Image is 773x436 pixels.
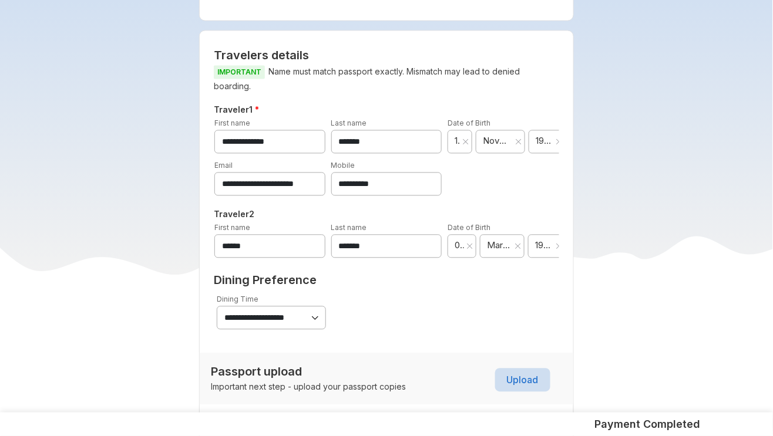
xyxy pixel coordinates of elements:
[211,208,562,222] h5: Traveler 2
[455,240,463,252] span: 02
[214,49,559,63] h2: Travelers details
[448,119,490,128] label: Date of Birth
[331,161,355,170] label: Mobile
[466,243,473,250] svg: close
[214,224,250,232] label: First name
[214,66,265,79] span: IMPORTANT
[462,136,469,148] button: Clear
[556,138,563,146] svg: close
[211,381,406,393] p: Important next step - upload your passport copies
[535,240,552,252] span: 1966
[462,138,469,146] svg: close
[455,136,460,147] span: 11
[515,136,522,148] button: Clear
[536,136,552,147] span: 1962
[495,369,550,392] button: Upload
[556,136,563,148] button: Clear
[515,243,522,250] svg: close
[214,273,559,288] h2: Dining Preference
[214,161,233,170] label: Email
[515,241,522,252] button: Clear
[483,136,510,147] span: November
[515,138,522,146] svg: close
[214,119,250,128] label: First name
[556,241,563,252] button: Clear
[487,240,510,252] span: March
[217,295,258,304] label: Dining Time
[214,65,559,94] p: Name must match passport exactly. Mismatch may lead to denied boarding.
[211,365,406,379] h2: Passport upload
[331,224,367,232] label: Last name
[556,243,563,250] svg: close
[595,417,701,431] h5: Payment Completed
[211,103,562,117] h5: Traveler 1
[448,224,490,232] label: Date of Birth
[331,119,367,128] label: Last name
[466,241,473,252] button: Clear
